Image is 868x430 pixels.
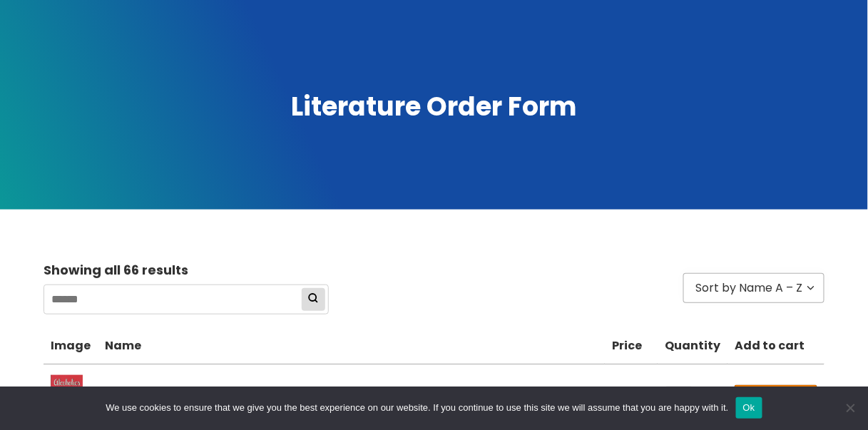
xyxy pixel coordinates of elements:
[612,339,642,353] span: Price
[51,339,91,353] span: Image
[665,339,720,353] span: Quantity
[736,397,762,419] button: Ok
[106,401,728,415] span: We use cookies to ensure that we give you the best experience on our website. If you continue to ...
[843,401,857,415] span: No
[735,385,817,414] a: Add to cart
[695,278,802,298] span: Sort by Name A – Z
[44,259,188,282] span: Showing all 66 results
[14,89,854,125] h1: Literature Order Form
[51,375,83,424] img: B-0 Alcoholics Anonymous Big Book First Edition Facsimile
[735,339,805,353] span: Add to cart
[105,339,141,353] span: Name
